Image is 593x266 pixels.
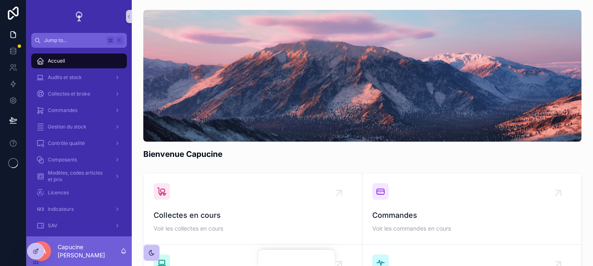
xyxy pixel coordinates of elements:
[48,58,65,64] span: Accueil
[58,243,120,259] p: Capucine [PERSON_NAME]
[48,140,85,147] span: Contrôle qualité
[48,124,86,130] span: Gestion du stock
[116,37,123,44] span: K
[48,222,57,229] span: SAV
[26,48,132,236] div: scrollable content
[31,169,127,184] a: Modèles, codes articles et prix
[31,119,127,134] a: Gestion du stock
[31,54,127,68] a: Accueil
[31,86,127,101] a: Collectes et broke
[31,70,127,85] a: Audits et stock
[31,103,127,118] a: Commandes
[31,33,127,48] button: Jump to...K
[48,107,77,114] span: Commandes
[72,10,86,23] img: App logo
[48,156,77,163] span: Composants
[372,224,571,233] span: Voir les commandes en cours
[48,206,74,212] span: Indicateurs
[31,202,127,217] a: Indicateurs
[48,170,108,183] span: Modèles, codes articles et prix
[362,173,581,245] a: CommandesVoir les commandes en cours
[31,152,127,167] a: Composants
[154,224,352,233] span: Voir les collectes en cours
[31,136,127,151] a: Contrôle qualité
[154,210,352,221] span: Collectes en cours
[144,173,362,245] a: Collectes en coursVoir les collectes en cours
[44,37,103,44] span: Jump to...
[31,185,127,200] a: Licences
[372,210,571,221] span: Commandes
[48,189,69,196] span: Licences
[31,218,127,233] a: SAV
[143,148,222,160] h1: Bienvenue Capucine
[48,74,82,81] span: Audits et stock
[48,91,90,97] span: Collectes et broke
